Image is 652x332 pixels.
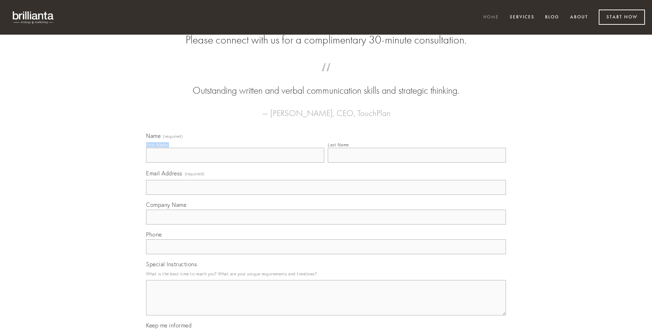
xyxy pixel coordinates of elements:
[328,142,349,147] div: Last Name
[157,70,495,84] span: “
[146,201,186,208] span: Company Name
[146,231,162,238] span: Phone
[479,12,503,23] a: Home
[541,12,564,23] a: Blog
[146,269,506,279] p: What is the best time to reach you? What are your unique requirements and timelines?
[157,70,495,98] blockquote: Outstanding written and verbal communication skills and strategic thinking.
[146,261,197,268] span: Special Instructions
[566,12,593,23] a: About
[146,33,506,47] h2: Please connect with us for a complimentary 30-minute consultation.
[7,7,60,28] img: brillianta - research, strategy, marketing
[146,322,192,329] span: Keep me informed
[146,142,168,147] div: First Name
[157,98,495,120] figcaption: — [PERSON_NAME], CEO, TouchPlan
[146,132,161,139] span: Name
[146,170,182,177] span: Email Address
[163,134,183,139] span: (required)
[185,169,205,179] span: (required)
[599,10,645,25] a: Start Now
[505,12,539,23] a: Services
